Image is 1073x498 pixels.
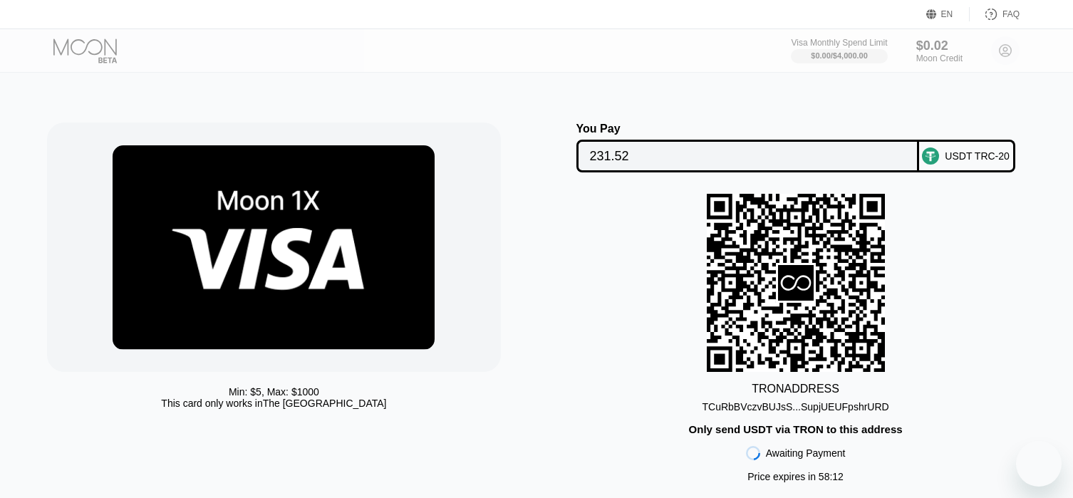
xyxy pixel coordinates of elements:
[229,386,319,398] div: Min: $ 5 , Max: $ 1000
[1016,441,1062,487] iframe: Button to launch messaging window
[689,423,903,435] div: Only send USDT via TRON to this address
[945,150,1010,162] div: USDT TRC-20
[970,7,1020,21] div: FAQ
[752,383,839,395] div: TRON ADDRESS
[811,51,868,60] div: $0.00 / $4,000.00
[791,38,887,48] div: Visa Monthly Spend Limit
[551,123,1040,172] div: You PayUSDT TRC-20
[747,471,844,482] div: Price expires in
[926,7,970,21] div: EN
[576,123,919,135] div: You Pay
[1002,9,1020,19] div: FAQ
[703,401,889,413] div: TCuRbBVczvBUJsS...SupjUEUFpshrURD
[819,471,844,482] span: 58 : 12
[161,398,386,409] div: This card only works in The [GEOGRAPHIC_DATA]
[791,38,887,63] div: Visa Monthly Spend Limit$0.00/$4,000.00
[703,395,889,413] div: TCuRbBVczvBUJsS...SupjUEUFpshrURD
[766,447,846,459] div: Awaiting Payment
[941,9,953,19] div: EN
